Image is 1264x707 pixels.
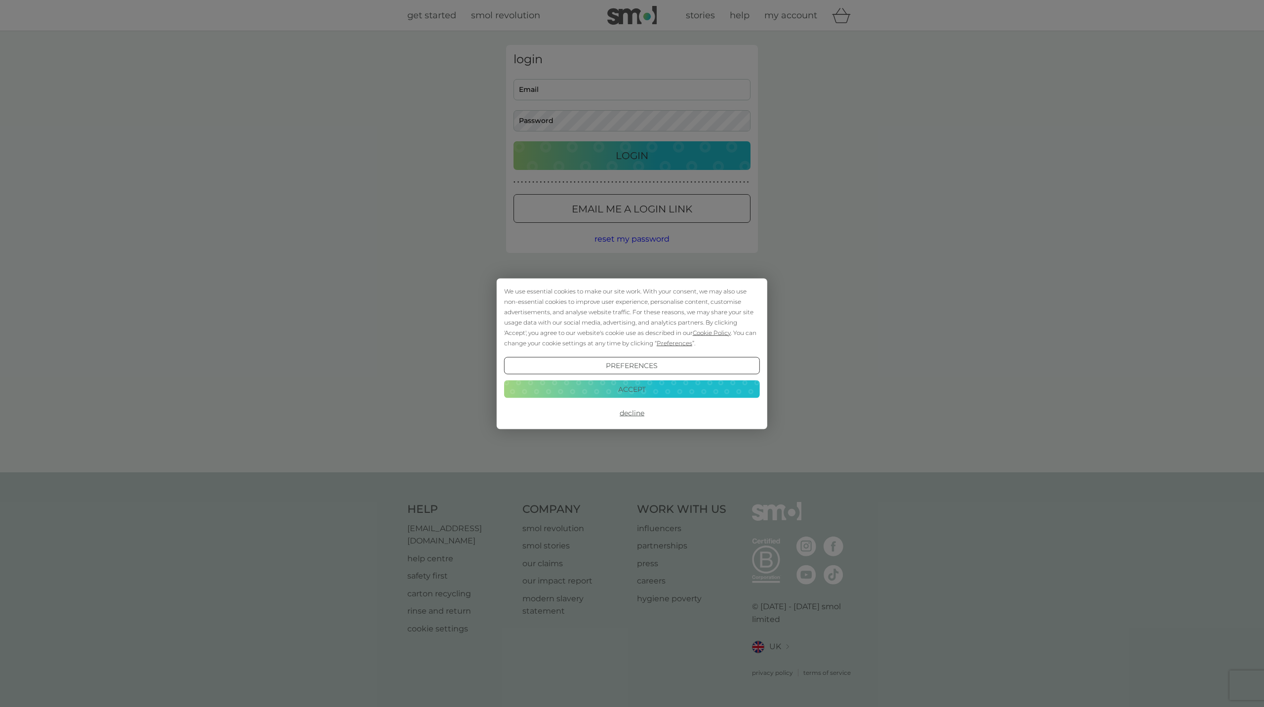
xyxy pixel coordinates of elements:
[504,404,760,422] button: Decline
[504,357,760,374] button: Preferences
[504,380,760,398] button: Accept
[497,278,767,429] div: Cookie Consent Prompt
[693,329,731,336] span: Cookie Policy
[504,286,760,348] div: We use essential cookies to make our site work. With your consent, we may also use non-essential ...
[657,339,692,346] span: Preferences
